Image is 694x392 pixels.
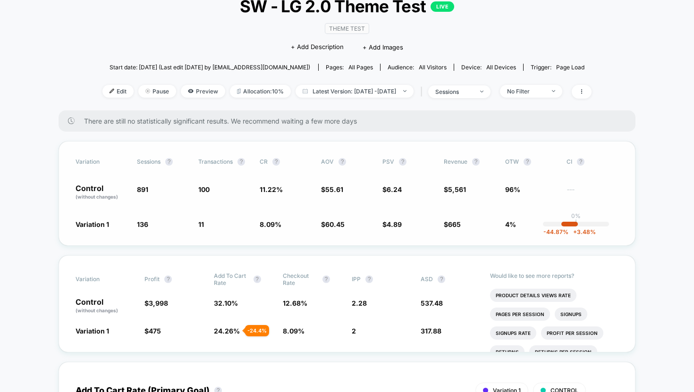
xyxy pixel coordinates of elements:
span: $ [321,220,345,228]
img: edit [110,89,114,93]
button: ? [577,158,584,166]
span: AOV [321,158,334,165]
span: 4% [505,220,516,228]
span: 475 [149,327,161,335]
span: IPP [352,275,361,283]
div: Audience: [388,64,447,71]
span: Checkout Rate [283,272,318,286]
p: Would like to see more reports? [490,272,619,279]
button: ? [472,158,480,166]
span: 4.89 [387,220,402,228]
span: Add To Cart Rate [214,272,249,286]
li: Signups [555,308,587,321]
span: (without changes) [76,194,118,200]
div: - 24.4 % [245,325,269,336]
span: 12.68 % [283,299,307,307]
span: Edit [102,85,134,98]
span: Latest Version: [DATE] - [DATE] [296,85,414,98]
span: Variation 1 [76,220,109,228]
img: end [145,89,150,93]
span: Variation [76,272,127,286]
div: No Filter [507,88,545,95]
span: Start date: [DATE] (Last edit [DATE] by [EMAIL_ADDRESS][DOMAIN_NAME]) [110,64,310,71]
span: 24.26 % [214,327,240,335]
span: Variation [76,158,127,166]
img: end [552,90,555,92]
span: Pause [138,85,176,98]
span: $ [444,220,461,228]
span: all devices [486,64,516,71]
span: 537.48 [421,299,443,307]
div: Trigger: [531,64,584,71]
li: Profit Per Session [541,326,603,340]
span: (without changes) [76,308,118,313]
span: 60.45 [325,220,345,228]
span: --- [567,187,618,200]
span: Preview [181,85,225,98]
span: There are still no statistically significant results. We recommend waiting a few more days [84,117,617,125]
span: Revenue [444,158,467,165]
span: 6.24 [387,185,402,193]
img: rebalance [237,89,241,94]
button: ? [524,158,531,166]
span: Sessions [137,158,161,165]
span: Variation 1 [76,327,109,335]
span: 317.88 [421,327,441,335]
span: 11.22 % [260,185,283,193]
li: Product Details Views Rate [490,289,576,302]
span: Theme Test [325,23,369,34]
span: $ [144,327,161,335]
span: + Add Description [291,42,344,52]
button: ? [322,275,330,283]
span: PSV [382,158,394,165]
span: Allocation: 10% [230,85,291,98]
button: ? [365,275,373,283]
span: OTW [505,158,557,166]
span: ASD [421,275,433,283]
button: ? [254,275,261,283]
button: ? [272,158,280,166]
span: Transactions [198,158,233,165]
span: 3.48 % [568,228,596,235]
span: 32.10 % [214,299,238,307]
span: $ [321,185,343,193]
p: LIVE [431,1,454,12]
span: CI [567,158,618,166]
div: Pages: [326,64,373,71]
span: 2 [352,327,356,335]
button: ? [339,158,346,166]
button: ? [399,158,406,166]
span: | [418,85,428,99]
span: 8.09 % [260,220,281,228]
span: 136 [137,220,148,228]
p: | [575,219,577,226]
span: 665 [448,220,461,228]
span: + [573,228,577,235]
img: end [403,90,406,92]
img: end [480,91,483,92]
button: ? [164,275,172,283]
button: ? [237,158,245,166]
button: ? [438,275,445,283]
span: $ [382,185,402,193]
span: $ [144,299,168,307]
li: Returns Per Session [529,345,597,359]
span: 55.61 [325,185,343,193]
img: calendar [303,89,308,93]
span: 8.09 % [283,327,305,335]
span: -44.87 % [543,228,568,235]
span: + Add Images [363,43,403,51]
span: 2.28 [352,299,367,307]
span: all pages [348,64,373,71]
span: CR [260,158,268,165]
p: 0% [571,212,581,219]
span: 3,998 [149,299,168,307]
span: $ [382,220,402,228]
button: ? [165,158,173,166]
li: Returns [490,345,525,359]
p: Control [76,298,135,314]
span: Page Load [556,64,584,71]
span: 5,561 [448,185,466,193]
li: Pages Per Session [490,308,550,321]
span: 11 [198,220,204,228]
